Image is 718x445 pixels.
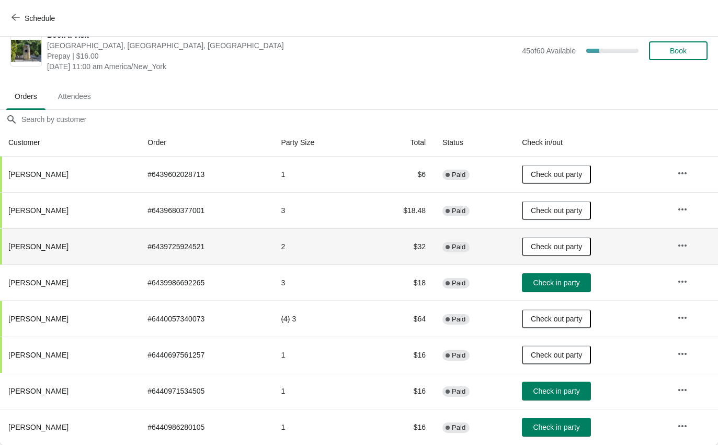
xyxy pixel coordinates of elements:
[139,337,272,373] td: # 6440697561257
[272,301,363,337] td: 3
[533,279,579,287] span: Check in party
[8,279,69,287] span: [PERSON_NAME]
[139,228,272,264] td: # 6439725924521
[50,87,99,106] span: Attendees
[522,309,591,328] button: Check out party
[281,315,290,323] del: ( 4 )
[452,279,465,287] span: Paid
[363,129,434,157] th: Total
[21,110,718,129] input: Search by customer
[363,409,434,445] td: $16
[531,206,582,215] span: Check out party
[670,47,687,55] span: Book
[522,165,591,184] button: Check out party
[533,423,579,431] span: Check in party
[363,337,434,373] td: $16
[522,346,591,364] button: Check out party
[8,170,69,179] span: [PERSON_NAME]
[522,418,591,437] button: Check in party
[47,40,517,51] span: [GEOGRAPHIC_DATA], [GEOGRAPHIC_DATA], [GEOGRAPHIC_DATA]
[452,315,465,324] span: Paid
[522,273,591,292] button: Check in party
[47,51,517,61] span: Prepay | $16.00
[8,423,69,431] span: [PERSON_NAME]
[363,301,434,337] td: $64
[272,409,363,445] td: 1
[272,373,363,409] td: 1
[649,41,708,60] button: Book
[8,315,69,323] span: [PERSON_NAME]
[139,129,272,157] th: Order
[531,242,582,251] span: Check out party
[139,264,272,301] td: # 6439986692265
[363,264,434,301] td: $18
[522,47,576,55] span: 45 of 60 Available
[363,373,434,409] td: $16
[452,243,465,251] span: Paid
[522,382,591,400] button: Check in party
[25,14,55,23] span: Schedule
[139,409,272,445] td: # 6440986280105
[531,315,582,323] span: Check out party
[6,87,45,106] span: Orders
[452,424,465,432] span: Paid
[272,228,363,264] td: 2
[139,373,272,409] td: # 6440971534505
[47,61,517,72] span: [DATE] 11:00 am America/New_York
[139,301,272,337] td: # 6440057340073
[8,351,69,359] span: [PERSON_NAME]
[139,157,272,192] td: # 6439602028713
[452,351,465,360] span: Paid
[522,201,591,220] button: Check out party
[531,351,582,359] span: Check out party
[139,192,272,228] td: # 6439680377001
[11,40,41,62] img: Book a Visit
[272,192,363,228] td: 3
[272,264,363,301] td: 3
[8,242,69,251] span: [PERSON_NAME]
[272,337,363,373] td: 1
[272,129,363,157] th: Party Size
[8,206,69,215] span: [PERSON_NAME]
[363,192,434,228] td: $18.48
[452,387,465,396] span: Paid
[363,228,434,264] td: $32
[363,157,434,192] td: $6
[5,9,63,28] button: Schedule
[514,129,669,157] th: Check in/out
[522,237,591,256] button: Check out party
[452,207,465,215] span: Paid
[8,387,69,395] span: [PERSON_NAME]
[531,170,582,179] span: Check out party
[533,387,579,395] span: Check in party
[272,157,363,192] td: 1
[434,129,514,157] th: Status
[452,171,465,179] span: Paid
